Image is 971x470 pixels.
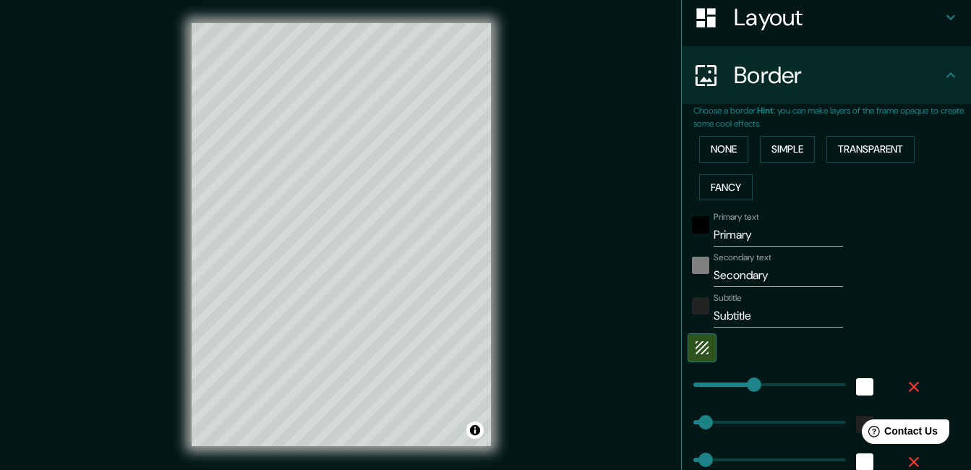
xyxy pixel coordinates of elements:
[714,292,742,304] label: Subtitle
[734,3,942,32] h4: Layout
[692,297,709,315] button: color-222222
[842,414,955,454] iframe: Help widget launcher
[466,422,484,439] button: Toggle attribution
[760,136,815,163] button: Simple
[856,378,873,396] button: white
[826,136,915,163] button: Transparent
[714,211,758,223] label: Primary text
[699,136,748,163] button: None
[714,252,771,264] label: Secondary text
[692,216,709,234] button: black
[692,257,709,274] button: black
[693,104,971,130] p: Choose a border. : you can make layers of the frame opaque to create some cool effects.
[734,61,942,90] h4: Border
[699,174,753,201] button: Fancy
[682,46,971,104] div: Border
[757,105,774,116] b: Hint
